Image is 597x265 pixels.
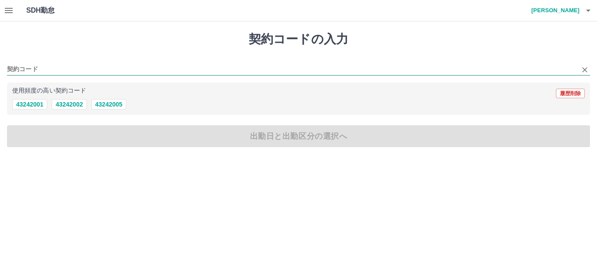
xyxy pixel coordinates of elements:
button: 43242005 [91,99,126,110]
p: 使用頻度の高い契約コード [12,88,86,94]
button: 43242002 [52,99,87,110]
button: 43242001 [12,99,47,110]
button: Clear [579,64,591,76]
h1: 契約コードの入力 [7,32,590,47]
button: 履歴削除 [556,89,585,98]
